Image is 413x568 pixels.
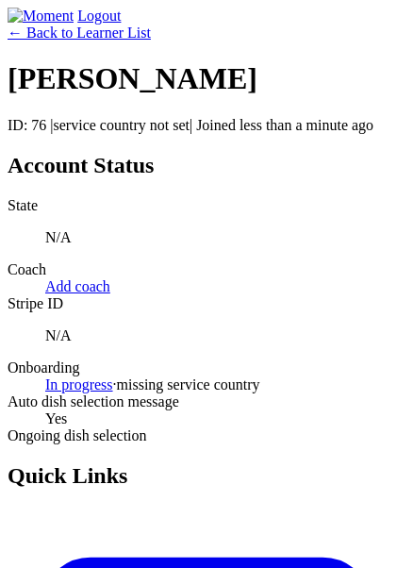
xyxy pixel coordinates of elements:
[8,393,405,410] dt: Auto dish selection message
[8,427,405,444] dt: Ongoing dish selection
[45,327,405,344] p: N/A
[45,410,67,426] span: Yes
[8,197,405,214] dt: State
[8,117,405,134] p: ID: 76 | | Joined less than a minute ago
[117,376,260,393] span: missing service country
[8,8,74,25] img: Moment
[8,153,405,178] h2: Account Status
[45,376,113,393] a: In progress
[113,376,117,393] span: ·
[77,8,121,24] a: Logout
[8,61,405,96] h1: [PERSON_NAME]
[45,278,110,294] a: Add coach
[8,295,405,312] dt: Stripe ID
[54,117,190,133] span: service country not set
[8,359,405,376] dt: Onboarding
[8,25,151,41] a: ← Back to Learner List
[8,261,405,278] dt: Coach
[45,229,405,246] p: N/A
[8,463,405,489] h2: Quick Links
